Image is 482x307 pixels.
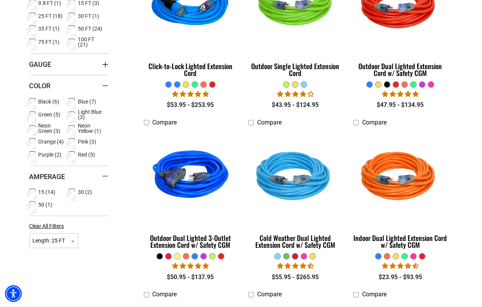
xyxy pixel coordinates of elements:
[29,223,64,229] span: Clear All Filters
[5,285,22,302] div: Accessibility Menu
[153,291,177,298] span: Compare
[247,134,343,221] img: Light Blue
[144,63,237,76] div: Click-to-Lock Lighted Extension Cord
[142,134,239,221] img: blue
[78,26,102,31] span: 50 FT (24)
[277,262,314,270] span: 4.62 stars
[362,119,387,126] span: Compare
[257,291,282,298] span: Compare
[257,119,282,126] span: Compare
[248,63,342,76] div: Outdoor Single Lighted Extension Cord
[29,237,79,244] a: Length: 25 FT
[39,39,60,45] span: 75 FT (1)
[78,109,105,120] span: Light Blue (3)
[382,262,419,270] span: 4.40 stars
[39,202,53,207] span: 50 (1)
[144,130,237,253] a: blue Outdoor Dual Lighted 3-Outlet Extension Cord w/ Safety CGM
[78,13,99,19] span: 30 FT (1)
[144,100,237,110] div: $53.95 - $253.95
[248,100,342,110] div: $43.95 - $124.95
[248,273,342,282] div: $55.95 - $265.95
[353,273,447,282] div: $23.95 - $93.95
[39,123,66,134] span: Neon Green (3)
[39,99,60,104] span: Black (6)
[78,139,96,144] span: Pink (3)
[78,152,95,157] span: Red (5)
[39,26,60,31] span: 35 FT (1)
[353,63,447,76] div: Outdoor Dual Lighted Extension Cord w/ Safety CGM
[144,234,237,248] div: Outdoor Dual Lighted 3-Outlet Extension Cord w/ Safety CGM
[78,0,99,6] span: 15 FT (3)
[29,233,79,248] span: Length: 25 FT
[172,262,209,270] span: 4.80 stars
[78,123,105,134] span: Neon Yellow (1)
[29,222,67,230] a: Clear All Filters
[352,134,448,221] img: orange
[39,0,61,6] span: 9.8 FT (1)
[39,139,64,144] span: Orange (4)
[277,90,314,98] span: 4.00 stars
[353,100,447,110] div: $47.95 - $134.95
[29,75,108,96] summary: Color
[29,166,108,187] summary: Amperage
[29,81,51,90] span: Color
[78,189,92,195] span: 30 (2)
[248,234,342,248] div: Cold Weather Dual Lighted Extension Cord w/ Safety CGM
[144,273,237,282] div: $50.95 - $137.95
[153,119,177,126] span: Compare
[172,90,209,98] span: 4.87 stars
[29,60,52,69] span: Gauge
[39,152,62,157] span: Purple (2)
[353,234,447,248] div: Indoor Dual Lighted Extension Cord w/ Safety CGM
[362,291,387,298] span: Compare
[29,53,108,75] summary: Gauge
[353,130,447,253] a: orange Indoor Dual Lighted Extension Cord w/ Safety CGM
[78,37,105,47] span: 100 FT (21)
[78,99,96,104] span: Blue (7)
[248,130,342,253] a: Light Blue Cold Weather Dual Lighted Extension Cord w/ Safety CGM
[29,172,65,181] span: Amperage
[39,112,61,117] span: Green (5)
[39,189,56,195] span: 15 (14)
[39,13,63,19] span: 25 FT (18)
[382,90,419,98] span: 4.81 stars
